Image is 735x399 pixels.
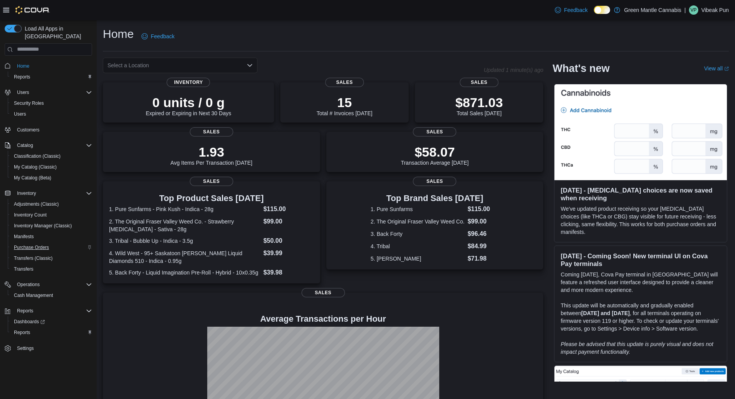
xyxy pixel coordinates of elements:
[14,343,92,353] span: Settings
[11,317,48,326] a: Dashboards
[151,32,174,40] span: Feedback
[561,302,721,332] p: This update will be automatically and gradually enabled between , for all terminals operating on ...
[484,67,543,73] p: Updated 1 minute(s) ago
[17,308,33,314] span: Reports
[14,266,33,272] span: Transfers
[17,345,34,351] span: Settings
[263,217,314,226] dd: $99.00
[14,88,92,97] span: Users
[14,244,49,251] span: Purchase Orders
[11,162,92,172] span: My Catalog (Classic)
[11,72,92,82] span: Reports
[2,188,95,199] button: Inventory
[146,95,231,116] div: Expired or Expiring in Next 30 Days
[553,62,609,75] h2: What's new
[14,61,32,71] a: Home
[8,172,95,183] button: My Catalog (Beta)
[371,218,465,225] dt: 2. The Original Fraser Valley Weed Co.
[11,109,29,119] a: Users
[8,220,95,231] button: Inventory Manager (Classic)
[14,306,36,315] button: Reports
[8,316,95,327] a: Dashboards
[371,242,465,250] dt: 4. Tribal
[371,194,499,203] h3: Top Brand Sales [DATE]
[684,5,686,15] p: |
[11,232,92,241] span: Manifests
[17,63,29,69] span: Home
[14,125,43,135] a: Customers
[11,232,37,241] a: Manifests
[704,65,729,72] a: View allExternal link
[109,269,260,276] dt: 5. Back Forty - Liquid Imagination Pre-Roll - Hybrid - 10x0.35g
[8,231,95,242] button: Manifests
[689,5,698,15] div: Vibeak Pun
[11,152,64,161] a: Classification (Classic)
[11,243,92,252] span: Purchase Orders
[401,144,469,166] div: Transaction Average [DATE]
[14,100,44,106] span: Security Roles
[413,177,456,186] span: Sales
[8,162,95,172] button: My Catalog (Classic)
[14,329,30,336] span: Reports
[14,125,92,135] span: Customers
[413,127,456,136] span: Sales
[14,234,34,240] span: Manifests
[11,317,92,326] span: Dashboards
[190,177,233,186] span: Sales
[8,290,95,301] button: Cash Management
[14,344,37,353] a: Settings
[11,173,92,182] span: My Catalog (Beta)
[17,190,36,196] span: Inventory
[263,249,314,258] dd: $39.99
[11,264,92,274] span: Transfers
[8,98,95,109] button: Security Roles
[11,72,33,82] a: Reports
[263,205,314,214] dd: $115.00
[11,221,75,230] a: Inventory Manager (Classic)
[8,253,95,264] button: Transfers (Classic)
[14,153,61,159] span: Classification (Classic)
[467,217,499,226] dd: $99.00
[14,189,39,198] button: Inventory
[171,144,252,160] p: 1.93
[14,61,92,71] span: Home
[317,95,372,110] p: 15
[2,140,95,151] button: Catalog
[14,74,30,80] span: Reports
[2,124,95,135] button: Customers
[2,279,95,290] button: Operations
[11,162,60,172] a: My Catalog (Classic)
[14,255,53,261] span: Transfers (Classic)
[17,89,29,95] span: Users
[467,205,499,214] dd: $115.00
[371,255,465,263] dt: 5. [PERSON_NAME]
[15,6,50,14] img: Cova
[552,2,591,18] a: Feedback
[109,205,260,213] dt: 1. Pure Sunfarms - Pink Kush - Indica - 28g
[11,109,92,119] span: Users
[11,173,55,182] a: My Catalog (Beta)
[17,281,40,288] span: Operations
[11,291,92,300] span: Cash Management
[11,264,36,274] a: Transfers
[17,127,39,133] span: Customers
[14,88,32,97] button: Users
[701,5,729,15] p: Vibeak Pun
[11,328,92,337] span: Reports
[14,111,26,117] span: Users
[103,26,134,42] h1: Home
[8,242,95,253] button: Purchase Orders
[2,305,95,316] button: Reports
[564,6,588,14] span: Feedback
[594,6,610,14] input: Dark Mode
[146,95,231,110] p: 0 units / 0 g
[171,144,252,166] div: Avg Items Per Transaction [DATE]
[8,199,95,210] button: Adjustments (Classic)
[11,210,92,220] span: Inventory Count
[109,314,537,324] h4: Average Transactions per Hour
[14,306,92,315] span: Reports
[14,212,47,218] span: Inventory Count
[14,223,72,229] span: Inventory Manager (Classic)
[460,78,498,87] span: Sales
